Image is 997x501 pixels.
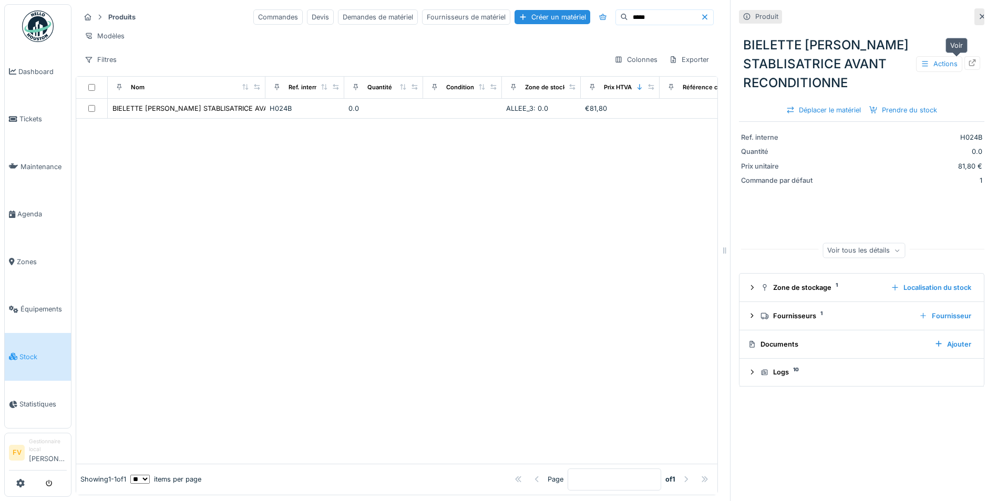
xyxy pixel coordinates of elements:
[760,311,911,321] div: Fournisseurs
[446,83,496,92] div: Conditionnement
[422,9,510,25] div: Fournisseurs de matériel
[945,38,968,53] div: Voir
[525,83,577,92] div: Zone de stockage
[744,335,980,354] summary: DocumentsAjouter
[741,175,820,185] div: Commande par défaut
[887,280,975,295] div: Localisation du stock
[5,286,71,333] a: Équipements
[741,161,820,171] div: Prix unitaire
[604,83,632,92] div: Prix HTVA
[755,12,778,22] div: Produit
[741,147,820,156] div: Quantité
[17,257,67,267] span: Zones
[253,9,303,25] div: Commandes
[744,278,980,297] summary: Zone de stockage1Localisation du stock
[20,304,67,314] span: Équipements
[824,161,982,171] div: 81,80 €
[515,10,590,24] div: Créer un matériel
[865,103,941,117] div: Prendre du stock
[22,11,54,42] img: Badge_color-CXgf-gQk.svg
[80,52,121,67] div: Filtres
[5,96,71,143] a: Tickets
[104,12,140,22] strong: Produits
[348,103,419,113] div: 0.0
[930,337,975,351] div: Ajouter
[916,56,962,71] div: Actions
[548,474,563,484] div: Page
[760,283,882,293] div: Zone de stockage
[5,381,71,429] a: Statistiques
[915,309,975,323] div: Fournisseur
[744,363,980,382] summary: Logs10
[5,48,71,96] a: Dashboard
[29,437,67,454] div: Gestionnaire local
[665,474,675,484] strong: of 1
[760,367,971,377] div: Logs
[5,333,71,381] a: Stock
[824,132,982,142] div: H024B
[80,474,126,484] div: Showing 1 - 1 of 1
[367,83,392,92] div: Quantité
[19,114,67,124] span: Tickets
[19,399,67,409] span: Statistiques
[748,339,926,349] div: Documents
[289,83,322,92] div: Ref. interne
[782,103,865,117] div: Déplacer le matériel
[5,238,71,286] a: Zones
[270,103,340,113] div: H024B
[824,147,982,156] div: 0.0
[9,437,67,471] a: FV Gestionnaire local[PERSON_NAME]
[18,67,67,77] span: Dashboard
[20,162,67,172] span: Maintenance
[29,437,67,468] li: [PERSON_NAME]
[664,52,714,67] div: Exporter
[741,132,820,142] div: Ref. interne
[610,52,662,67] div: Colonnes
[824,175,982,185] div: 1
[739,32,984,97] div: BIELETTE [PERSON_NAME] STABLISATRICE AVANT RECONDITIONNE
[683,83,752,92] div: Référence constructeur
[823,243,905,258] div: Voir tous les détails
[9,445,25,461] li: FV
[17,209,67,219] span: Agenda
[585,103,655,113] div: €81,80
[338,9,418,25] div: Demandes de matériel
[131,83,145,92] div: Nom
[5,191,71,238] a: Agenda
[130,474,201,484] div: items per page
[19,352,67,362] span: Stock
[506,105,548,112] span: ALLEE_3: 0.0
[744,306,980,326] summary: Fournisseurs1Fournisseur
[80,28,129,44] div: Modèles
[307,9,334,25] div: Devis
[5,143,71,191] a: Maintenance
[112,103,335,113] div: BIELETTE [PERSON_NAME] STABLISATRICE AVANT RECONDITIONNE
